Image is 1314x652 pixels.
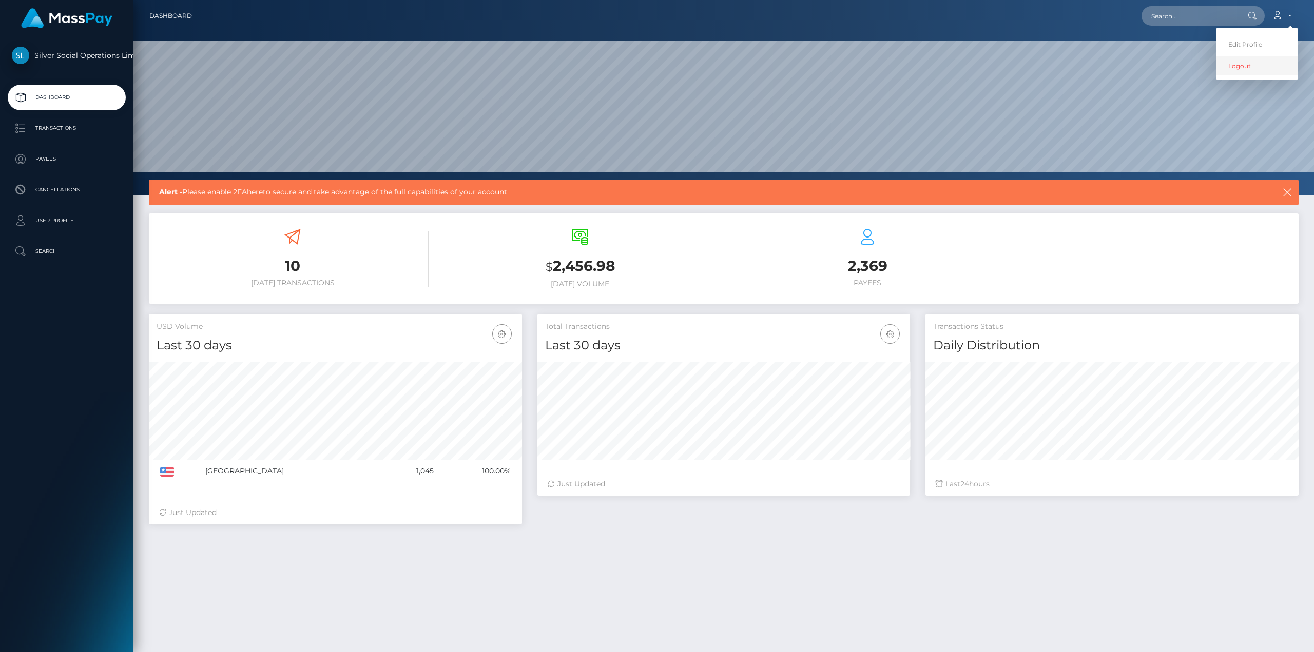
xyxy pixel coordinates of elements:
[12,182,122,197] p: Cancellations
[159,187,182,196] b: Alert -
[160,467,174,476] img: US.png
[548,479,900,489] div: Just Updated
[159,507,512,518] div: Just Updated
[437,460,514,483] td: 100.00%
[1216,35,1298,54] a: Edit Profile
[546,260,553,274] small: $
[8,51,126,60] span: Silver Social Operations Limited
[545,337,903,354] h4: Last 30 days
[933,322,1291,332] h5: Transactions Status
[157,279,429,287] h6: [DATE] Transactions
[1216,56,1298,75] a: Logout
[1142,6,1238,26] input: Search...
[12,90,122,105] p: Dashboard
[157,256,429,276] h3: 10
[149,5,192,27] a: Dashboard
[12,151,122,167] p: Payees
[936,479,1288,489] div: Last hours
[12,47,29,64] img: Silver Social Operations Limited
[21,8,112,28] img: MassPay Logo
[8,239,126,264] a: Search
[444,256,716,277] h3: 2,456.98
[731,256,1003,276] h3: 2,369
[8,115,126,141] a: Transactions
[8,208,126,233] a: User Profile
[157,337,514,354] h4: Last 30 days
[8,85,126,110] a: Dashboard
[247,187,263,196] a: here
[159,187,1164,197] span: Please enable 2FA to secure and take advantage of the full capabilities of your account
[960,479,969,488] span: 24
[444,280,716,288] h6: [DATE] Volume
[202,460,385,483] td: [GEOGRAPHIC_DATA]
[157,322,514,332] h5: USD Volume
[384,460,437,483] td: 1,045
[8,177,126,203] a: Cancellations
[8,146,126,172] a: Payees
[731,279,1003,287] h6: Payees
[12,213,122,228] p: User Profile
[12,244,122,259] p: Search
[933,337,1291,354] h4: Daily Distribution
[545,322,903,332] h5: Total Transactions
[12,121,122,136] p: Transactions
